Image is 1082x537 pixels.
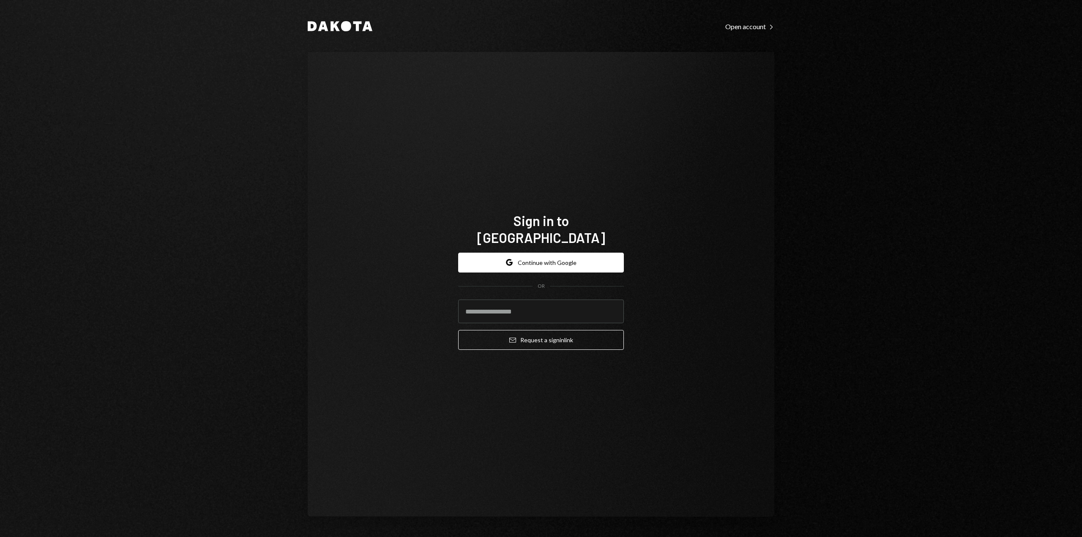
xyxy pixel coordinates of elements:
[538,283,545,290] div: OR
[725,22,774,31] a: Open account
[458,253,624,273] button: Continue with Google
[458,330,624,350] button: Request a signinlink
[458,212,624,246] h1: Sign in to [GEOGRAPHIC_DATA]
